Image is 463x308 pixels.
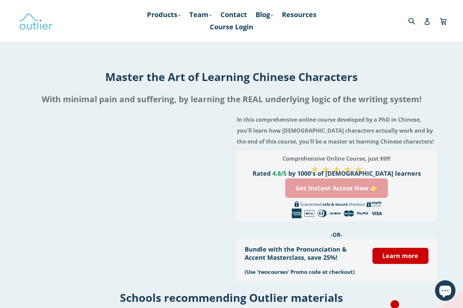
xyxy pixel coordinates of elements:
[331,231,342,239] span: -OR-
[272,169,287,177] span: 4.8/5
[237,114,437,147] h4: In this comprehensive online course developed by a PhD in Chinese, you'll learn how [DEMOGRAPHIC_...
[144,9,184,21] a: Products
[433,280,458,303] inbox-online-store-chat: Shopify online store chat
[278,9,320,21] a: Resources
[252,9,277,21] a: Blog
[27,111,227,223] iframe: Embedded Youtube Video
[288,169,421,177] span: by 1000's of [DEMOGRAPHIC_DATA] learners
[253,169,271,177] span: Rated
[217,9,250,21] a: Contact
[186,9,215,21] a: Team
[245,268,362,275] h3: (Use 'twocourses' Promo code at checkout)
[285,178,388,198] a: Get Instant Access Now 👉
[311,162,363,175] span: ★ ★ ★ ★ ★
[206,21,257,33] a: Course Login
[407,14,425,28] input: Search
[245,153,428,164] h3: Comprehensive Online Course, just $99!
[19,11,53,31] img: Outlier Linguistics
[245,245,362,262] h3: Bundle with the Pronunciation & Accent Masterclass, save 25%!
[372,248,428,264] a: Learn more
